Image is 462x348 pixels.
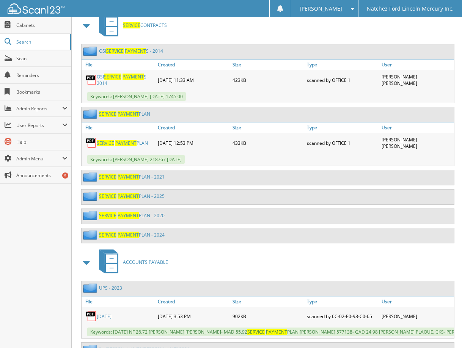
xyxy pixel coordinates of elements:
span: SERVICE [99,212,116,219]
a: User [380,122,454,133]
div: scanned by OFFICE 1 [305,135,379,151]
a: SERVICE PAYMENTPLAN [97,140,148,146]
img: PDF.png [85,137,97,149]
a: OSISERVICE PAYMENTS - 2014 [97,74,154,86]
span: Help [16,139,68,145]
span: SERVICE [99,111,116,117]
span: CONTRACTS [123,22,167,28]
span: Keywords: [PERSON_NAME] 218767 [DATE] [87,155,185,164]
a: Type [305,60,379,70]
span: SERVICE [97,140,114,146]
span: ACCOUNTS PAYABLE [123,259,168,265]
div: [DATE] 12:53 PM [156,135,230,151]
span: PAYMENT [115,140,137,146]
span: Admin Menu [16,155,62,162]
span: Cabinets [16,22,68,28]
a: File [82,122,156,133]
a: File [82,60,156,70]
a: SERVICECONTRACTS [94,10,167,40]
span: SERVICE [99,174,116,180]
img: folder2.png [83,211,99,220]
div: [PERSON_NAME] [PERSON_NAME] [380,72,454,88]
img: folder2.png [83,230,99,240]
span: Bookmarks [16,89,68,95]
span: PAYMENT [118,174,139,180]
span: SERVICE [247,329,265,335]
div: [DATE] 3:53 PM [156,309,230,324]
img: folder2.png [83,109,99,119]
span: Keywords: [PERSON_NAME] [DATE] 1745.00 [87,92,186,101]
a: UPS - 2023 [99,285,122,291]
span: Scan [16,55,68,62]
span: PAYMENT [118,193,139,199]
a: OSISERVICE PAYMENTS - 2014 [99,48,163,54]
div: [DATE] 11:33 AM [156,72,230,88]
span: SERVICE [99,232,116,238]
span: Search [16,39,66,45]
a: Size [231,296,305,307]
span: SERVICE [123,22,140,28]
div: 423KB [231,72,305,88]
span: PAYMENT [266,329,287,335]
div: 5 [62,172,68,179]
a: SERVICE PAYMENTPLAN - 2024 [99,232,165,238]
span: PAYMENT [123,74,144,80]
span: Natchez Ford Lincoln Mercury Inc. [367,6,454,11]
div: scanned by OFFICE 1 [305,72,379,88]
a: SERVICE PAYMENTPLAN - 2020 [99,212,165,219]
a: Type [305,122,379,133]
img: scan123-logo-white.svg [8,3,64,14]
a: User [380,296,454,307]
img: PDF.png [85,74,97,86]
span: [PERSON_NAME] [300,6,342,11]
div: [PERSON_NAME] [380,309,454,324]
a: Created [156,60,230,70]
iframe: Chat Widget [424,312,462,348]
span: PAYMENT [118,111,139,117]
a: Type [305,296,379,307]
a: File [82,296,156,307]
a: Size [231,122,305,133]
img: folder2.png [83,191,99,201]
a: User [380,60,454,70]
a: [DATE] [97,313,112,320]
a: SERVICE PAYMENTPLAN - 2021 [99,174,165,180]
span: Announcements [16,172,68,179]
span: SERVICE [99,193,116,199]
span: SERVICE [106,48,124,54]
img: folder2.png [83,172,99,182]
span: PAYMENT [118,212,139,219]
img: PDF.png [85,310,97,322]
a: Created [156,296,230,307]
div: 433KB [231,135,305,151]
a: SERVICE PAYMENTPLAN [99,111,150,117]
div: 902KB [231,309,305,324]
span: Admin Reports [16,105,62,112]
a: SERVICE PAYMENTPLAN - 2025 [99,193,165,199]
a: Size [231,60,305,70]
span: Reminders [16,72,68,78]
div: [PERSON_NAME] [PERSON_NAME] [380,135,454,151]
span: SERVICE [104,74,121,80]
img: folder2.png [83,46,99,56]
span: PAYMENT [125,48,146,54]
div: scanned by 6C-02-E0-98-C0-65 [305,309,379,324]
img: folder2.png [83,283,99,293]
a: Created [156,122,230,133]
a: ACCOUNTS PAYABLE [94,247,168,277]
span: User Reports [16,122,62,129]
span: PAYMENT [118,232,139,238]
